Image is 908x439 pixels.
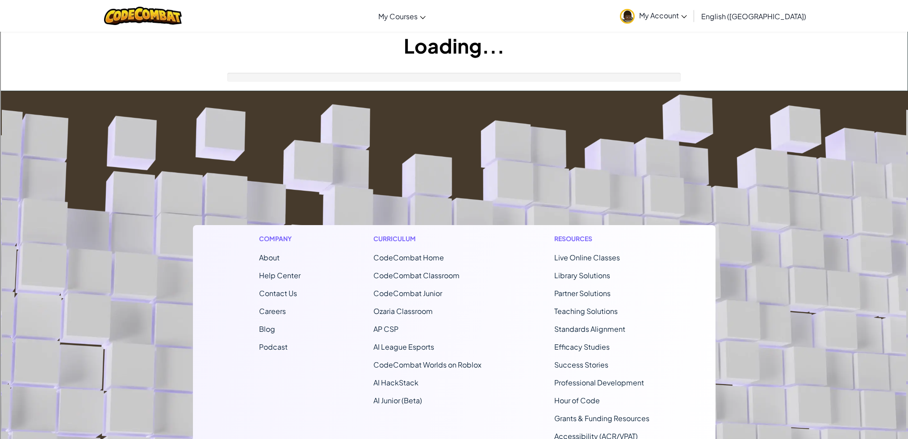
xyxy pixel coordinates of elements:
[104,7,182,25] img: CodeCombat logo
[620,9,635,24] img: avatar
[378,12,418,21] span: My Courses
[374,4,430,28] a: My Courses
[615,2,691,30] a: My Account
[639,11,687,20] span: My Account
[697,4,811,28] a: English ([GEOGRAPHIC_DATA])
[701,12,806,21] span: English ([GEOGRAPHIC_DATA])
